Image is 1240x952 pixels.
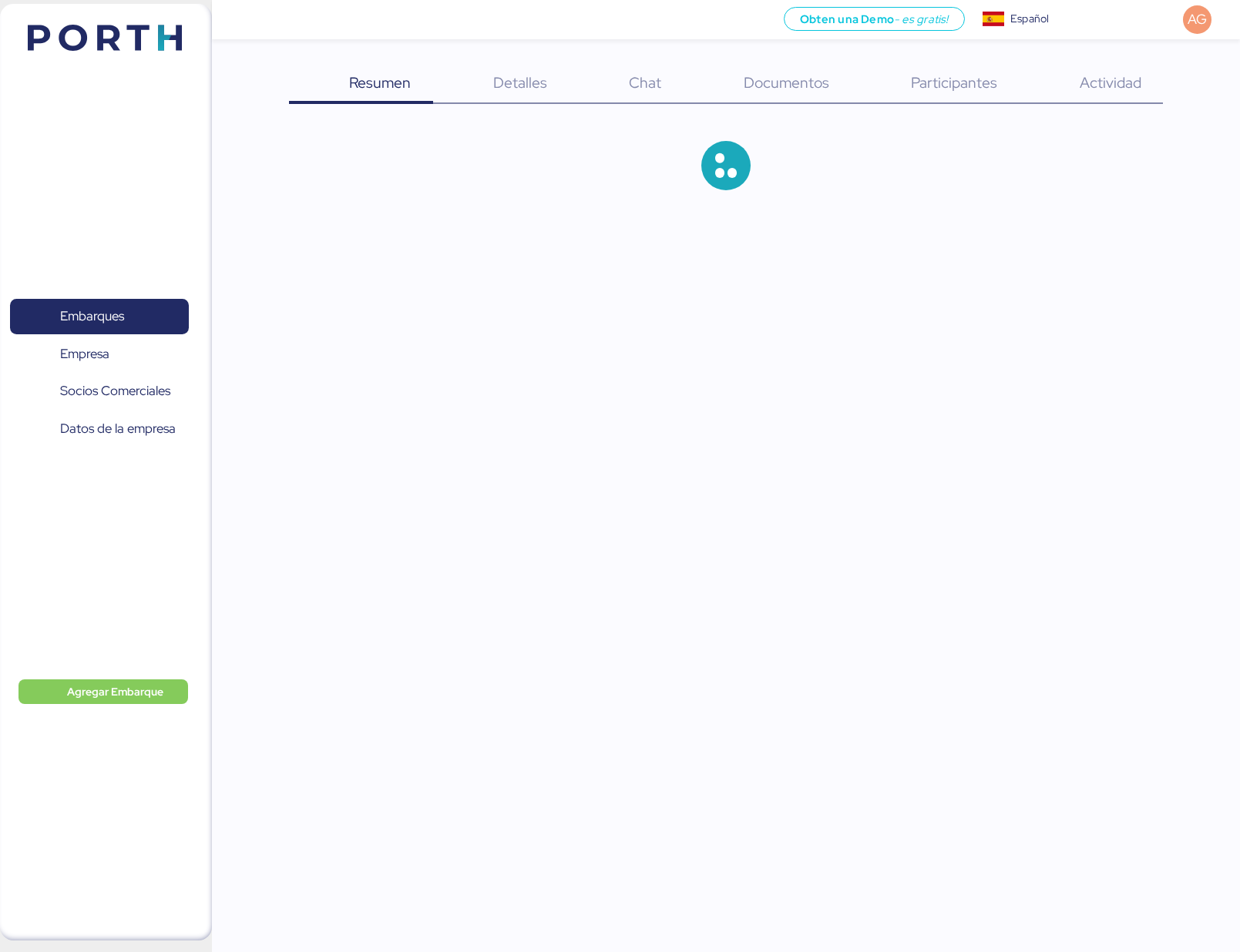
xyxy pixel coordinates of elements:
span: Resumen [349,72,411,92]
div: Español [1010,11,1049,27]
span: Actividad [1080,72,1141,92]
span: Participantes [911,72,997,92]
span: Documentos [744,72,829,92]
span: Embarques [60,305,124,327]
a: Datos de la empresa [10,411,189,447]
a: Empresa [10,337,189,372]
span: AG [1188,9,1207,29]
span: Socios Comerciales [60,380,170,402]
span: Detalles [493,72,547,92]
button: Menu [221,7,247,33]
a: Embarques [10,299,189,334]
span: Datos de la empresa [60,417,176,440]
span: Empresa [60,343,109,365]
a: Socios Comerciales [10,374,189,409]
button: Agregar Embarque [18,679,188,704]
span: Agregar Embarque [67,682,163,701]
span: Chat [629,72,661,92]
